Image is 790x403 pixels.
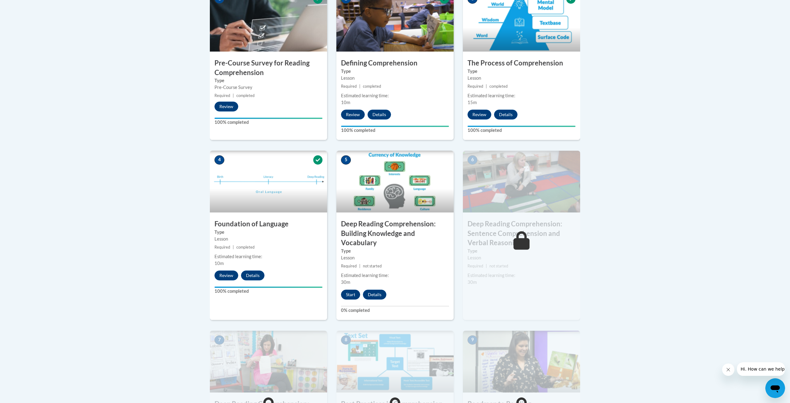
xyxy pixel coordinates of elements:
iframe: Close message [722,363,734,376]
span: 8 [341,335,351,345]
span: 30m [341,279,350,285]
label: Type [468,68,576,75]
label: 100% completed [468,127,576,134]
span: Required [468,84,483,89]
span: Required [468,264,483,268]
span: | [359,264,360,268]
span: completed [363,84,381,89]
label: Type [341,248,449,254]
span: | [233,245,234,250]
h3: Foundation of Language [210,219,327,229]
h3: Deep Reading Comprehension: Sentence Comprehension and Verbal Reasoning [463,219,580,248]
label: 100% completed [341,127,449,134]
span: completed [236,93,255,98]
iframe: Message from company [737,362,785,376]
img: Course Image [463,331,580,393]
div: Your progress [214,287,322,288]
img: Course Image [336,331,454,393]
span: | [233,93,234,98]
iframe: Button to launch messaging window [765,378,785,398]
div: Estimated learning time: [214,253,322,260]
img: Course Image [210,331,327,393]
span: Hi. How can we help? [4,4,50,9]
label: Type [214,229,322,236]
span: 4 [214,155,224,165]
label: Type [214,77,322,84]
div: Estimated learning time: [341,92,449,99]
div: Pre-Course Survey [214,84,322,91]
span: completed [489,84,508,89]
div: Lesson [468,75,576,82]
button: Details [241,271,264,280]
div: Your progress [341,126,449,127]
div: Lesson [468,254,576,261]
span: not started [363,264,382,268]
div: Lesson [341,75,449,82]
span: not started [489,264,508,268]
span: 7 [214,335,224,345]
button: Start [341,290,360,300]
span: 10m [341,100,350,105]
img: Course Image [463,151,580,212]
label: Type [468,248,576,254]
span: | [486,84,487,89]
h3: The Process of Comprehension [463,58,580,68]
button: Review [214,102,238,111]
span: 10m [214,261,224,266]
img: Course Image [210,151,327,212]
label: 0% completed [341,307,449,314]
span: 30m [468,279,477,285]
span: Required [341,264,357,268]
div: Lesson [341,254,449,261]
span: 6 [468,155,477,165]
div: Estimated learning time: [341,272,449,279]
div: Estimated learning time: [468,92,576,99]
div: Your progress [468,126,576,127]
span: Required [341,84,357,89]
button: Review [341,110,365,120]
span: 9 [468,335,477,345]
img: Course Image [336,151,454,212]
h3: Pre-Course Survey for Reading Comprehension [210,58,327,78]
label: 100% completed [214,288,322,295]
button: Review [468,110,491,120]
div: Your progress [214,118,322,119]
button: Details [363,290,386,300]
div: Lesson [214,236,322,242]
div: Estimated learning time: [468,272,576,279]
h3: Defining Comprehension [336,58,454,68]
span: completed [236,245,255,250]
span: 5 [341,155,351,165]
span: Required [214,245,230,250]
span: 15m [468,100,477,105]
button: Review [214,271,238,280]
button: Details [494,110,518,120]
button: Details [368,110,391,120]
span: | [486,264,487,268]
label: 100% completed [214,119,322,126]
span: Required [214,93,230,98]
span: | [359,84,360,89]
h3: Deep Reading Comprehension: Building Knowledge and Vocabulary [336,219,454,248]
label: Type [341,68,449,75]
